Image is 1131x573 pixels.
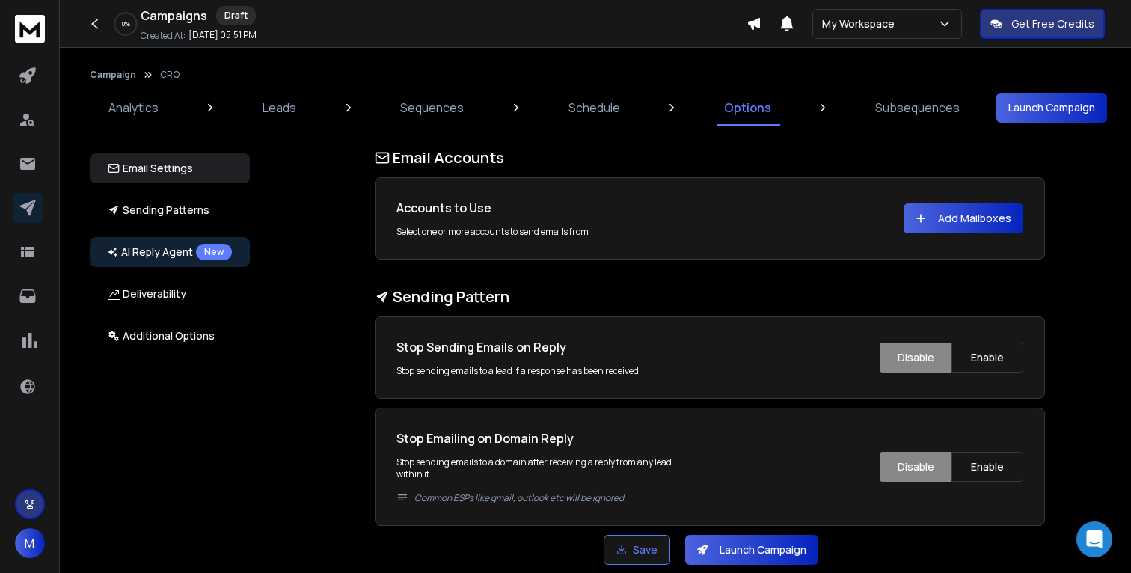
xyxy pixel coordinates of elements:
button: M [15,528,45,558]
div: Draft [216,6,256,25]
p: Schedule [568,99,620,117]
button: Email Settings [90,153,250,183]
button: Campaign [90,69,136,81]
a: Schedule [560,90,629,126]
p: Sequences [400,99,464,117]
p: Subsequences [875,99,960,117]
button: Get Free Credits [980,9,1105,39]
p: Created At: [141,30,186,42]
p: Leads [263,99,296,117]
p: Analytics [108,99,159,117]
button: Launch Campaign [996,93,1107,123]
h1: Campaigns [141,7,207,25]
p: Options [724,99,771,117]
img: logo [15,15,45,43]
p: Email Settings [108,161,193,176]
p: CRO [160,69,180,81]
a: Analytics [99,90,168,126]
p: Get Free Credits [1011,16,1094,31]
p: My Workspace [822,16,901,31]
a: Leads [254,90,305,126]
div: Open Intercom Messenger [1076,521,1112,557]
a: Options [715,90,780,126]
a: Subsequences [866,90,969,126]
a: Sequences [391,90,473,126]
h1: Email Accounts [375,147,1045,168]
p: 0 % [122,19,130,28]
p: [DATE] 05:51 PM [188,29,257,41]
